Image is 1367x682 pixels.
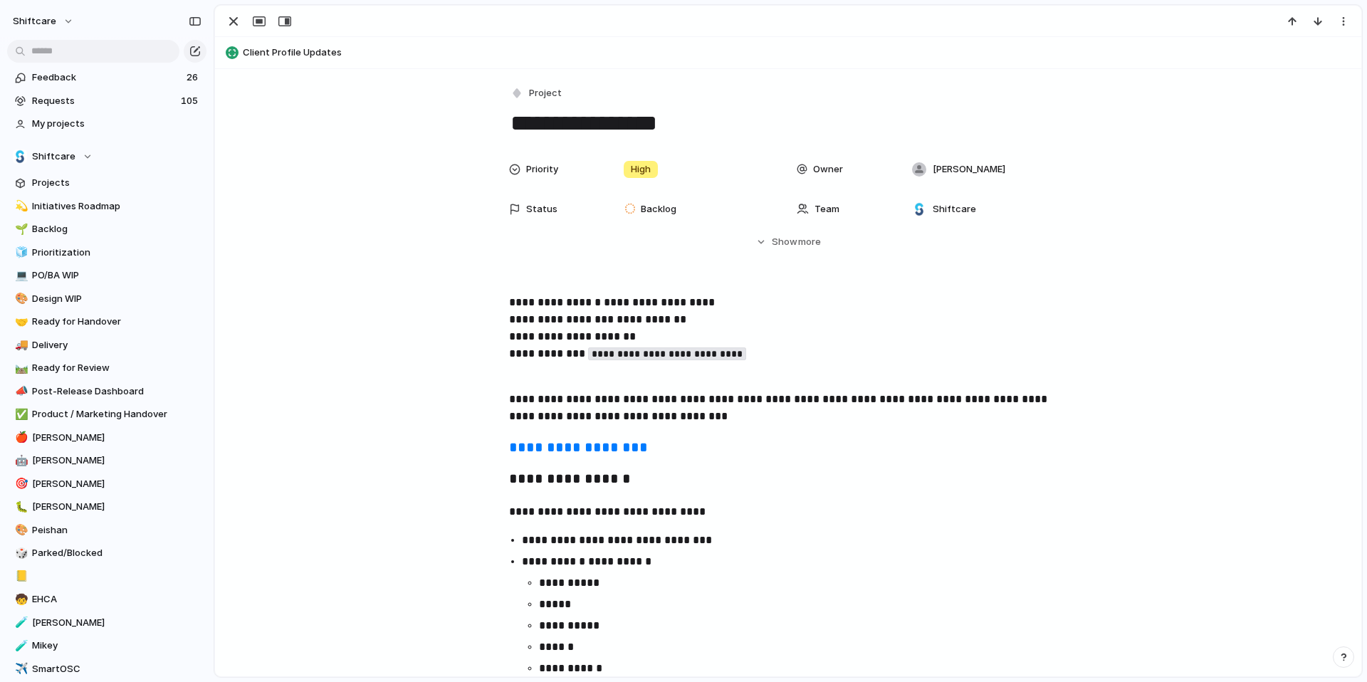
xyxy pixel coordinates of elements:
a: 🚚Delivery [7,335,206,356]
div: 📣 [15,383,25,399]
span: shiftcare [13,14,56,28]
div: ✅ [15,406,25,423]
button: 🐛 [13,500,27,514]
button: 🎯 [13,477,27,491]
span: Mikey [32,639,201,653]
span: Post-Release Dashboard [32,384,201,399]
span: Parked/Blocked [32,546,201,560]
a: 🎨Peishan [7,520,206,541]
span: Ready for Handover [32,315,201,329]
span: SmartOSC [32,662,201,676]
button: Showmore [509,229,1067,255]
button: 🛤️ [13,361,27,375]
div: 📒 [15,568,25,584]
div: 🎲 [15,545,25,562]
div: 🎯 [15,476,25,492]
span: My projects [32,117,201,131]
div: 💫 [15,198,25,214]
button: Client Profile Updates [221,41,1355,64]
a: 🎨Design WIP [7,288,206,310]
span: 105 [181,94,201,108]
span: [PERSON_NAME] [32,477,201,491]
span: [PERSON_NAME] [32,453,201,468]
span: Prioritization [32,246,201,260]
span: Status [526,202,557,216]
div: 🧊 [15,244,25,261]
button: 🤖 [13,453,27,468]
span: [PERSON_NAME] [32,431,201,445]
a: 🎲Parked/Blocked [7,542,206,564]
a: 💫Initiatives Roadmap [7,196,206,217]
div: 💻 [15,268,25,284]
span: Delivery [32,338,201,352]
button: 🧪 [13,616,27,630]
span: 26 [187,70,201,85]
div: 🧪 [15,614,25,631]
span: Design WIP [32,292,201,306]
span: Ready for Review [32,361,201,375]
button: 🍎 [13,431,27,445]
span: Requests [32,94,177,108]
a: 🎯[PERSON_NAME] [7,473,206,495]
div: 🎨 [15,522,25,538]
button: 🧊 [13,246,27,260]
button: 🌱 [13,222,27,236]
div: 🍎 [15,429,25,446]
span: Shiftcare [32,149,75,164]
span: Priority [526,162,558,177]
div: 🐛[PERSON_NAME] [7,496,206,518]
span: [PERSON_NAME] [32,500,201,514]
a: ✈️SmartOSC [7,659,206,680]
span: Projects [32,176,201,190]
div: 🤖[PERSON_NAME] [7,450,206,471]
a: 🌱Backlog [7,219,206,240]
span: Feedback [32,70,182,85]
a: 🧪[PERSON_NAME] [7,612,206,634]
span: [PERSON_NAME] [32,616,201,630]
span: Owner [813,162,843,177]
button: 📣 [13,384,27,399]
div: 🧒 [15,592,25,608]
button: Shiftcare [7,146,206,167]
button: 💻 [13,268,27,283]
span: [PERSON_NAME] [933,162,1005,177]
a: Feedback26 [7,67,206,88]
div: 🤖 [15,453,25,469]
span: Team [815,202,839,216]
button: 🎲 [13,546,27,560]
a: 📣Post-Release Dashboard [7,381,206,402]
a: 📒 [7,566,206,587]
a: 💻PO/BA WIP [7,265,206,286]
button: 💫 [13,199,27,214]
button: 🧒 [13,592,27,607]
span: Product / Marketing Handover [32,407,201,421]
button: 🧪 [13,639,27,653]
div: 🛤️Ready for Review [7,357,206,379]
button: 🤝 [13,315,27,329]
span: High [631,162,651,177]
a: 🧪Mikey [7,635,206,656]
div: 🧊Prioritization [7,242,206,263]
a: 🍎[PERSON_NAME] [7,427,206,448]
span: Initiatives Roadmap [32,199,201,214]
div: 🐛 [15,499,25,515]
span: Backlog [641,202,676,216]
span: Client Profile Updates [243,46,1355,60]
a: 🧒EHCA [7,589,206,610]
a: My projects [7,113,206,135]
span: more [798,235,821,249]
button: 🚚 [13,338,27,352]
div: 🚚 [15,337,25,353]
button: ✈️ [13,662,27,676]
